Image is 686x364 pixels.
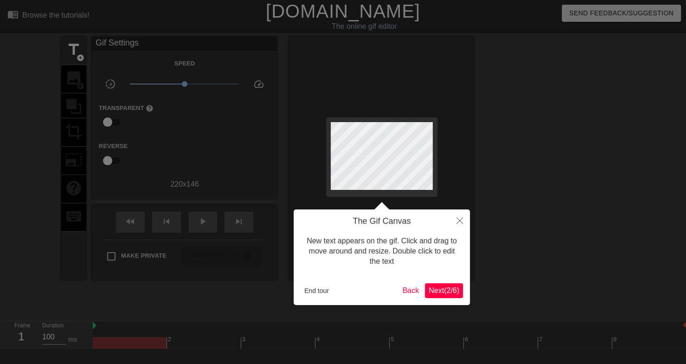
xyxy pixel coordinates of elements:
[301,216,463,227] h4: The Gif Canvas
[301,284,333,298] button: End tour
[449,209,470,231] button: Close
[399,283,423,298] button: Back
[429,286,459,294] span: Next ( 2 / 6 )
[425,283,463,298] button: Next
[301,227,463,276] div: New text appears on the gif. Click and drag to move around and resize. Double click to edit the text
